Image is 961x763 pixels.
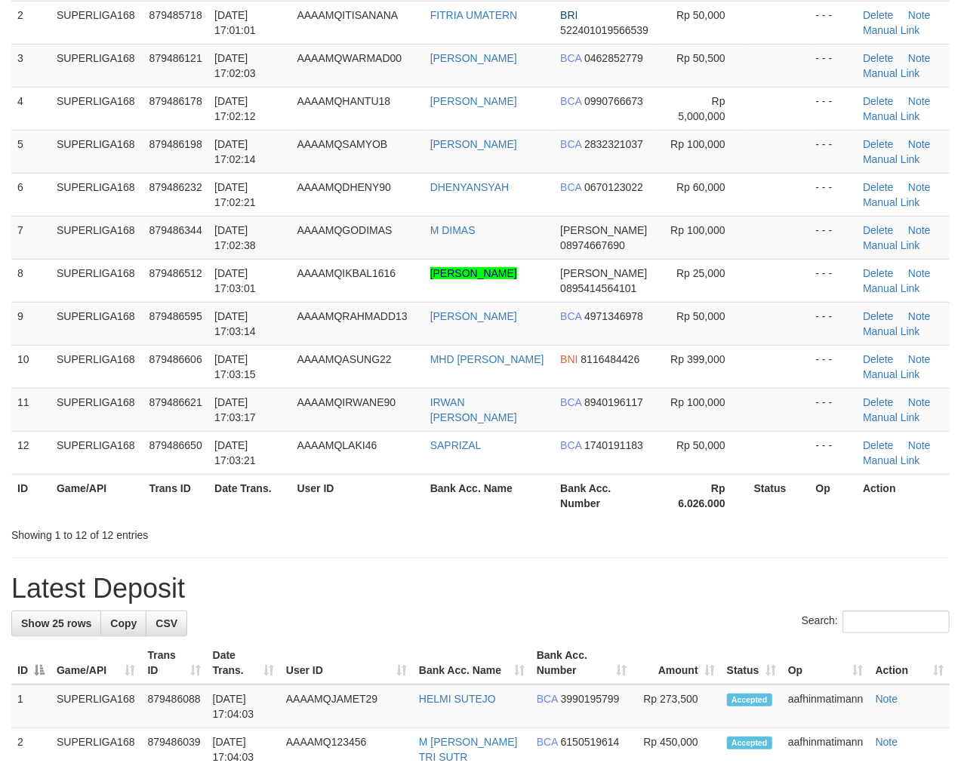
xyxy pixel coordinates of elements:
span: Copy 6150519614 to clipboard [561,736,620,748]
h1: Latest Deposit [11,574,950,604]
td: SUPERLIGA168 [51,345,143,388]
a: Note [908,52,931,64]
td: 11 [11,388,51,431]
span: Rp 100,000 [670,138,725,150]
span: [DATE] 17:02:12 [214,95,256,122]
span: AAAAMQRAHMADD13 [297,310,408,322]
span: [PERSON_NAME] [560,224,647,236]
td: 8 [11,259,51,302]
span: AAAAMQWARMAD00 [297,52,402,64]
th: Status: activate to sort column ascending [721,641,782,685]
th: Action [857,474,950,517]
a: CSV [146,611,187,636]
span: [DATE] 17:01:01 [214,9,256,36]
span: [PERSON_NAME] [560,267,647,279]
span: BCA [560,138,581,150]
a: Manual Link [863,282,920,294]
span: [DATE] 17:03:17 [214,396,256,423]
span: [DATE] 17:03:21 [214,439,256,466]
a: Note [908,224,931,236]
a: Note [908,310,931,322]
th: Trans ID: activate to sort column ascending [142,641,207,685]
td: AAAAMQJAMET29 [280,685,413,728]
td: - - - [810,216,858,259]
span: Rp 50,000 [676,9,725,21]
span: 879486650 [149,439,202,451]
span: Copy 0895414564101 to clipboard [560,282,636,294]
a: Delete [863,353,893,365]
a: Manual Link [863,325,920,337]
td: SUPERLIGA168 [51,685,142,728]
span: Rp 60,000 [676,181,725,193]
th: Op [810,474,858,517]
a: Manual Link [863,454,920,466]
td: - - - [810,431,858,474]
td: 7 [11,216,51,259]
span: Copy 8940196117 to clipboard [584,396,643,408]
th: ID [11,474,51,517]
a: Note [908,353,931,365]
a: M [PERSON_NAME] TRI SUTR [419,736,518,763]
span: Copy 0462852779 to clipboard [584,52,643,64]
span: Rp 25,000 [676,267,725,279]
td: 9 [11,302,51,345]
th: Amount: activate to sort column ascending [633,641,721,685]
a: SAPRIZAL [430,439,482,451]
td: - - - [810,1,858,44]
td: SUPERLIGA168 [51,87,143,130]
a: Note [908,396,931,408]
span: 879486606 [149,353,202,365]
td: 12 [11,431,51,474]
span: 879486344 [149,224,202,236]
td: 10 [11,345,51,388]
td: SUPERLIGA168 [51,216,143,259]
span: 879486198 [149,138,202,150]
th: Rp 6.026.000 [658,474,748,517]
a: Delete [863,224,893,236]
a: Delete [863,267,893,279]
td: 3 [11,44,51,87]
a: FITRIA UMATERN [430,9,518,21]
span: Rp 50,000 [676,310,725,322]
a: Manual Link [863,239,920,251]
span: Accepted [727,737,772,749]
a: IRWAN [PERSON_NAME] [430,396,517,423]
span: Rp 5,000,000 [678,95,725,122]
a: Delete [863,52,893,64]
span: BCA [560,439,581,451]
span: BCA [560,52,581,64]
span: BCA [560,310,581,322]
span: AAAAMQIKBAL1616 [297,267,396,279]
td: 879486088 [142,685,207,728]
span: 879486178 [149,95,202,107]
span: Rp 50,500 [676,52,725,64]
td: SUPERLIGA168 [51,1,143,44]
a: MHD [PERSON_NAME] [430,353,544,365]
span: Rp 100,000 [670,224,725,236]
span: [DATE] 17:02:03 [214,52,256,79]
a: Note [908,9,931,21]
td: SUPERLIGA168 [51,173,143,216]
td: SUPERLIGA168 [51,44,143,87]
span: AAAAMQDHENY90 [297,181,391,193]
th: Date Trans.: activate to sort column ascending [207,641,280,685]
td: aafhinmatimann [782,685,870,728]
span: AAAAMQIRWANE90 [297,396,396,408]
span: [DATE] 17:03:14 [214,310,256,337]
td: - - - [810,87,858,130]
a: Note [908,138,931,150]
span: 879486512 [149,267,202,279]
span: AAAAMQGODIMAS [297,224,393,236]
th: User ID [291,474,424,517]
th: Game/API [51,474,143,517]
a: [PERSON_NAME] [430,138,517,150]
a: Show 25 rows [11,611,101,636]
td: - - - [810,130,858,173]
a: Manual Link [863,153,920,165]
a: Delete [863,396,893,408]
span: Copy 0670123022 to clipboard [584,181,643,193]
td: - - - [810,44,858,87]
span: [DATE] 17:02:38 [214,224,256,251]
td: SUPERLIGA168 [51,130,143,173]
span: BCA [560,181,581,193]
